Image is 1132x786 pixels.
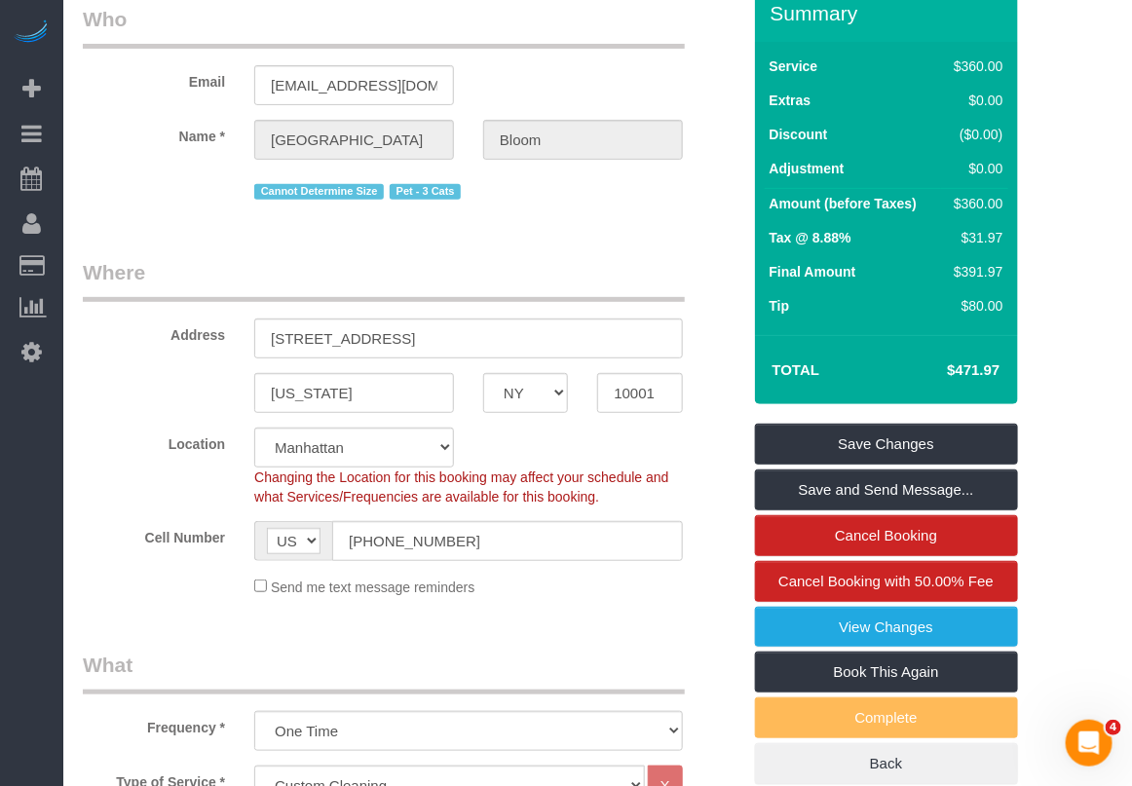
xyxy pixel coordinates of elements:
[946,262,1002,281] div: $391.97
[83,258,685,302] legend: Where
[254,373,454,413] input: City
[755,424,1018,465] a: Save Changes
[68,65,240,92] label: Email
[946,56,1002,76] div: $360.00
[770,194,917,213] label: Amount (before Taxes)
[946,125,1002,144] div: ($0.00)
[68,521,240,547] label: Cell Number
[946,159,1002,178] div: $0.00
[770,228,851,247] label: Tax @ 8.88%
[755,515,1018,556] a: Cancel Booking
[755,469,1018,510] a: Save and Send Message...
[390,184,461,200] span: Pet - 3 Cats
[770,91,811,110] label: Extras
[83,5,685,49] legend: Who
[254,184,384,200] span: Cannot Determine Size
[946,296,1002,316] div: $80.00
[1106,720,1121,735] span: 4
[778,573,994,589] span: Cancel Booking with 50.00% Fee
[755,652,1018,692] a: Book This Again
[946,91,1002,110] div: $0.00
[946,194,1002,213] div: $360.00
[770,296,790,316] label: Tip
[770,159,845,178] label: Adjustment
[755,561,1018,602] a: Cancel Booking with 50.00% Fee
[770,125,828,144] label: Discount
[332,521,683,561] input: Cell Number
[597,373,682,413] input: Zip Code
[755,607,1018,648] a: View Changes
[755,743,1018,784] a: Back
[254,65,454,105] input: Email
[254,469,668,505] span: Changing the Location for this booking may affect your schedule and what Services/Frequencies are...
[68,120,240,146] label: Name *
[68,711,240,737] label: Frequency *
[888,362,1000,379] h4: $471.97
[946,228,1002,247] div: $31.97
[770,56,818,76] label: Service
[1066,720,1113,767] iframe: Intercom live chat
[483,120,683,160] input: Last Name
[271,580,474,595] span: Send me text message reminders
[68,428,240,454] label: Location
[83,651,685,694] legend: What
[68,318,240,345] label: Address
[770,262,856,281] label: Final Amount
[254,120,454,160] input: First Name
[773,361,820,378] strong: Total
[12,19,51,47] img: Automaid Logo
[771,2,1008,24] h3: Summary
